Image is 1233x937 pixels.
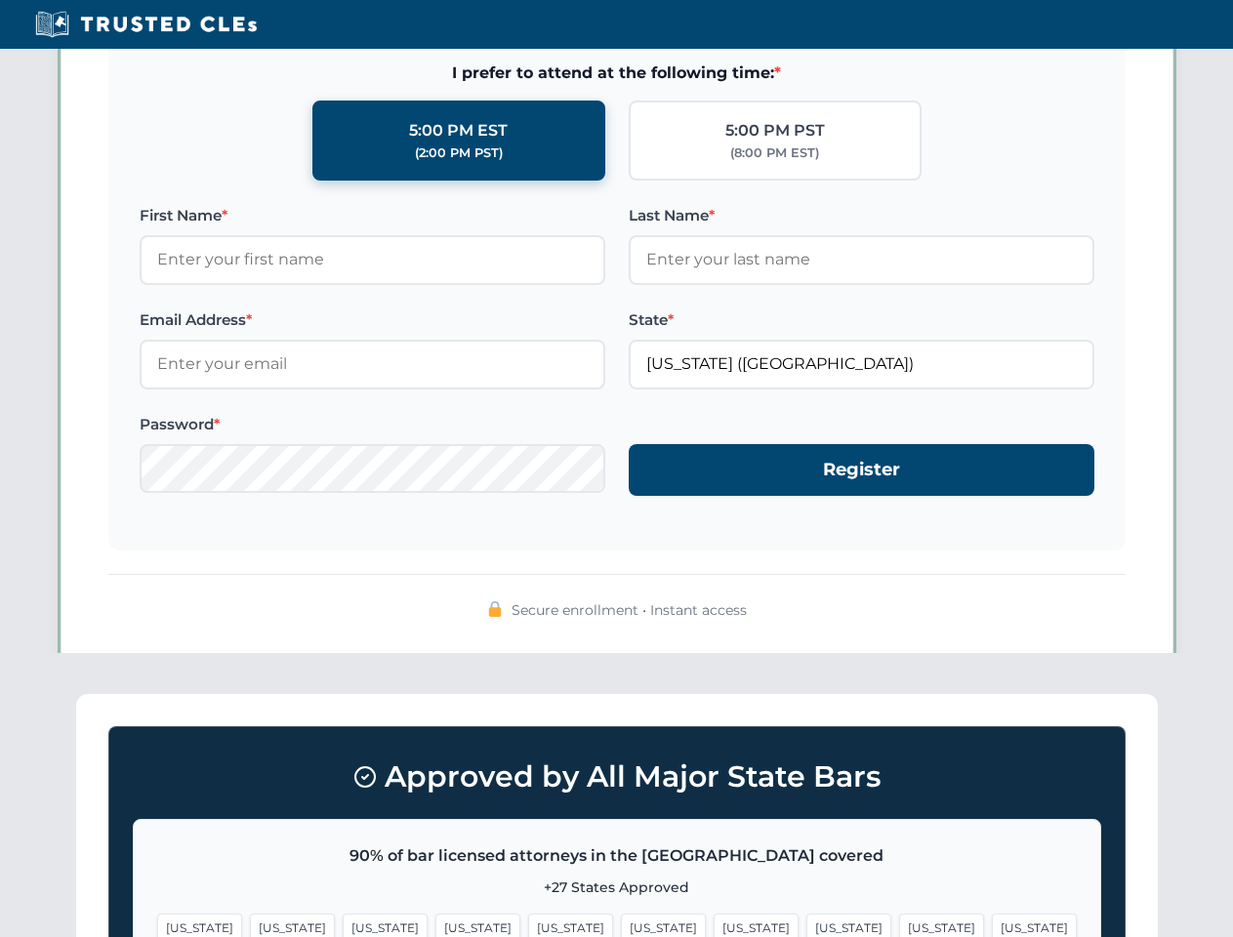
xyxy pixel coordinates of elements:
[140,413,605,436] label: Password
[29,10,263,39] img: Trusted CLEs
[157,876,1077,898] p: +27 States Approved
[140,204,605,227] label: First Name
[140,61,1094,86] span: I prefer to attend at the following time:
[730,143,819,163] div: (8:00 PM EST)
[629,340,1094,388] input: Florida (FL)
[512,599,747,621] span: Secure enrollment • Instant access
[140,340,605,388] input: Enter your email
[157,843,1077,869] p: 90% of bar licensed attorneys in the [GEOGRAPHIC_DATA] covered
[133,751,1101,803] h3: Approved by All Major State Bars
[140,308,605,332] label: Email Address
[487,601,503,617] img: 🔒
[415,143,503,163] div: (2:00 PM PST)
[629,204,1094,227] label: Last Name
[140,235,605,284] input: Enter your first name
[629,308,1094,332] label: State
[409,118,508,143] div: 5:00 PM EST
[629,235,1094,284] input: Enter your last name
[629,444,1094,496] button: Register
[725,118,825,143] div: 5:00 PM PST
